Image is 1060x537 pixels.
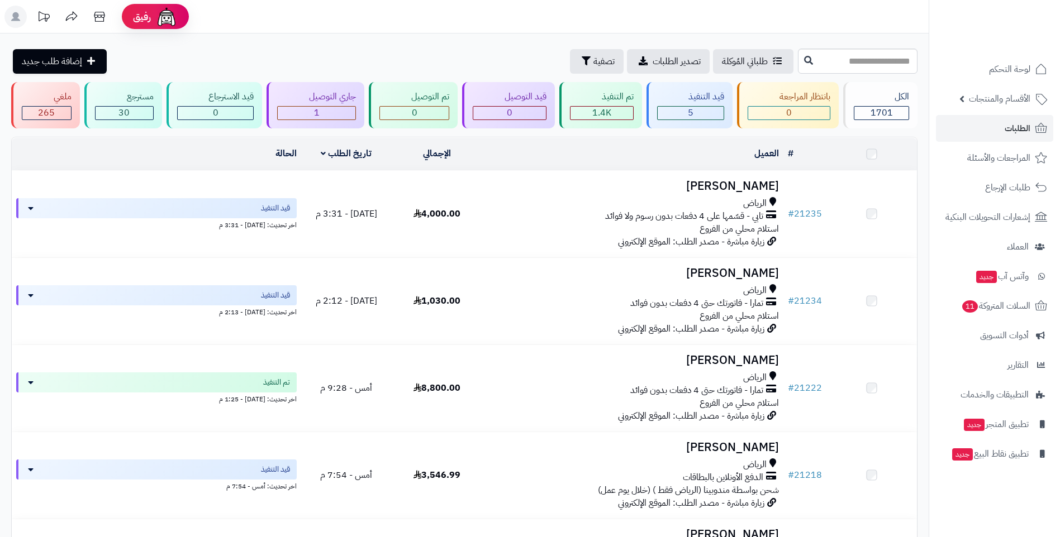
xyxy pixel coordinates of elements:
span: جديد [976,271,997,283]
span: إضافة طلب جديد [22,55,82,68]
a: العميل [754,147,779,160]
a: # [788,147,793,160]
span: زيارة مباشرة - مصدر الطلب: الموقع الإلكتروني [618,496,764,510]
span: 4,000.00 [413,207,460,220]
a: المراجعات والأسئلة [936,145,1053,171]
div: 0 [473,107,546,119]
img: ai-face.png [155,6,178,28]
span: أمس - 9:28 م [320,381,372,395]
span: أدوات التسويق [980,328,1029,343]
span: 1,030.00 [413,294,460,308]
span: الرياض [743,197,767,210]
span: # [788,294,794,308]
a: #21234 [788,294,822,308]
span: زيارة مباشرة - مصدر الطلب: الموقع الإلكتروني [618,322,764,335]
a: تم التوصيل 0 [367,82,460,128]
a: قيد التنفيذ 5 [644,82,735,128]
div: اخر تحديث: [DATE] - 3:31 م [16,218,297,230]
div: تم التوصيل [379,90,449,103]
span: الرياض [743,371,767,384]
span: [DATE] - 2:12 م [316,294,377,308]
span: استلام محلي من الفروع [700,396,779,410]
span: 1 [314,106,320,119]
span: المراجعات والأسئلة [967,150,1030,166]
span: 265 [38,106,55,119]
div: 30 [96,107,153,119]
span: تطبيق المتجر [963,416,1029,432]
a: السلات المتروكة11 [936,293,1053,319]
div: قيد التوصيل [473,90,546,103]
span: 1701 [871,106,893,119]
span: العملاء [1007,239,1029,255]
a: الطلبات [936,115,1053,142]
span: تمارا - فاتورتك حتى 4 دفعات بدون فوائد [630,297,763,310]
a: طلبات الإرجاع [936,174,1053,201]
span: [DATE] - 3:31 م [316,207,377,220]
span: طلباتي المُوكلة [722,55,768,68]
div: جاري التوصيل [277,90,356,103]
span: أمس - 7:54 م [320,468,372,482]
div: 265 [22,107,71,119]
a: ملغي 265 [9,82,82,128]
span: زيارة مباشرة - مصدر الطلب: الموقع الإلكتروني [618,235,764,248]
span: قيد التنفيذ [261,464,290,475]
span: 11 [962,300,978,313]
span: جديد [964,419,985,431]
a: لوحة التحكم [936,56,1053,83]
span: 30 [118,106,130,119]
a: تم التنفيذ 1.4K [557,82,644,128]
span: تصدير الطلبات [653,55,701,68]
div: تم التنفيذ [570,90,634,103]
h3: [PERSON_NAME] [487,441,779,454]
div: اخر تحديث: [DATE] - 2:13 م [16,305,297,317]
div: 0 [748,107,830,119]
div: 0 [178,107,254,119]
a: أدوات التسويق [936,322,1053,349]
a: تصدير الطلبات [627,49,710,74]
a: التطبيقات والخدمات [936,381,1053,408]
span: استلام محلي من الفروع [700,222,779,236]
span: طلبات الإرجاع [985,180,1030,195]
div: ملغي [22,90,72,103]
a: الكل1701 [841,82,920,128]
span: تابي - قسّمها على 4 دفعات بدون رسوم ولا فوائد [605,210,763,223]
a: وآتس آبجديد [936,263,1053,290]
a: العملاء [936,233,1053,260]
button: تصفية [570,49,624,74]
a: بانتظار المراجعة 0 [735,82,841,128]
span: # [788,468,794,482]
div: مسترجع [95,90,154,103]
a: طلباتي المُوكلة [713,49,793,74]
span: 0 [507,106,512,119]
span: # [788,381,794,395]
a: #21235 [788,207,822,220]
h3: [PERSON_NAME] [487,180,779,193]
span: الرياض [743,458,767,471]
span: استلام محلي من الفروع [700,309,779,323]
div: 1 [278,107,355,119]
span: جديد [952,448,973,461]
span: رفيق [133,10,151,23]
a: إشعارات التحويلات البنكية [936,204,1053,231]
span: تطبيق نقاط البيع [951,446,1029,462]
span: 1.4K [592,106,611,119]
span: تمارا - فاتورتك حتى 4 دفعات بدون فوائد [630,384,763,397]
span: إشعارات التحويلات البنكية [945,209,1030,225]
a: تحديثات المنصة [30,6,58,31]
span: 3,546.99 [413,468,460,482]
div: قيد التنفيذ [657,90,725,103]
span: لوحة التحكم [989,61,1030,77]
div: 5 [658,107,724,119]
span: شحن بواسطة مندوبينا (الرياض فقط ) (خلال يوم عمل) [598,483,779,497]
a: تطبيق نقاط البيعجديد [936,440,1053,467]
a: #21218 [788,468,822,482]
h3: [PERSON_NAME] [487,354,779,367]
a: جاري التوصيل 1 [264,82,367,128]
span: الرياض [743,284,767,297]
span: الأقسام والمنتجات [969,91,1030,107]
span: 0 [412,106,417,119]
a: قيد الاسترجاع 0 [164,82,265,128]
h3: [PERSON_NAME] [487,267,779,280]
a: #21222 [788,381,822,395]
div: بانتظار المراجعة [748,90,830,103]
